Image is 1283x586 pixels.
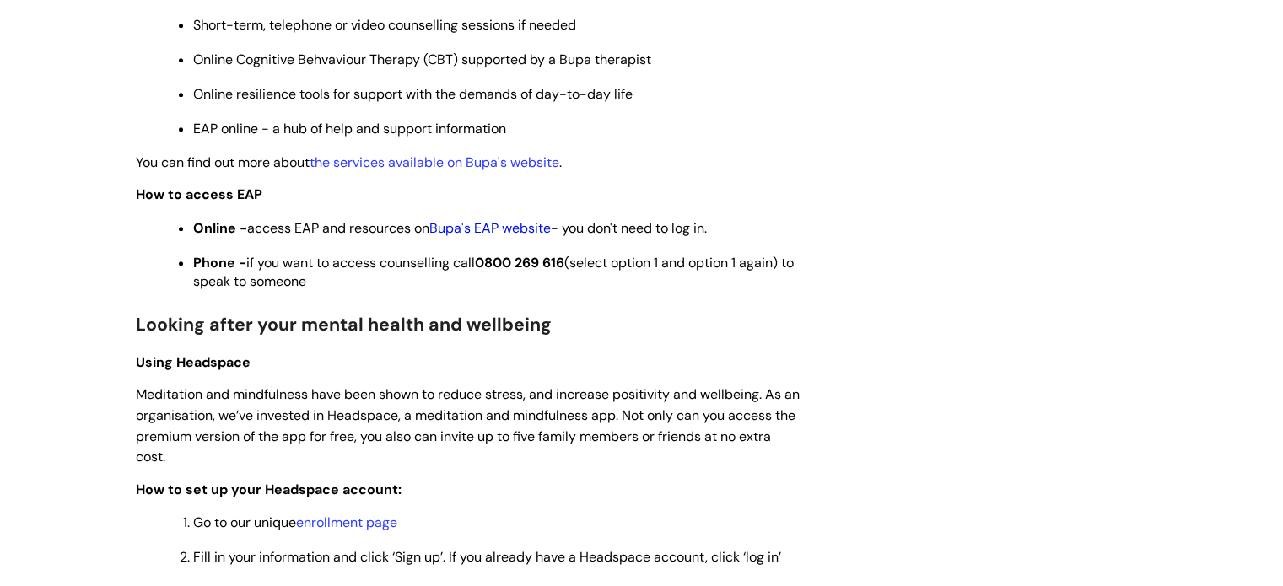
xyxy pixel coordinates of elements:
a: the services available on Bupa's website [310,153,559,171]
a: Bupa's EAP website [429,219,551,237]
span: Short-term, telephone or video counselling sessions if needed [193,16,576,34]
a: enrollment page [296,513,397,531]
strong: 0800 269 616 [475,254,564,271]
strong: Phone - [193,254,246,271]
span: Online resilience tools for support with the demands of day-to-day life [193,85,633,103]
span: Go to our unique [193,513,397,531]
span: access EAP and resources on - you don't need to log in. [193,219,707,237]
span: Fill in your information and click ‘Sign up’. If you already have a Headspace account, click ‘log... [193,548,781,566]
span: EAP online - a hub of help and support information [193,120,506,137]
span: Using Headspace [136,353,251,371]
strong: How to access EAP [136,185,262,203]
span: Meditation and mindfulness have been shown to reduce stress, and increase positivity and wellbein... [136,385,800,465]
span: if you want to access counselling call (select option 1 and option 1 again) to speak to someone [193,254,794,290]
span: How to set up your Headspace account: [136,481,402,498]
span: Online Cognitive Behvaviour Therapy (CBT) supported by a Bupa therapist [193,51,651,68]
span: Looking after your mental health and wellbeing [136,313,552,336]
strong: Online - [193,219,247,237]
span: You can find out more about . [136,153,562,171]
